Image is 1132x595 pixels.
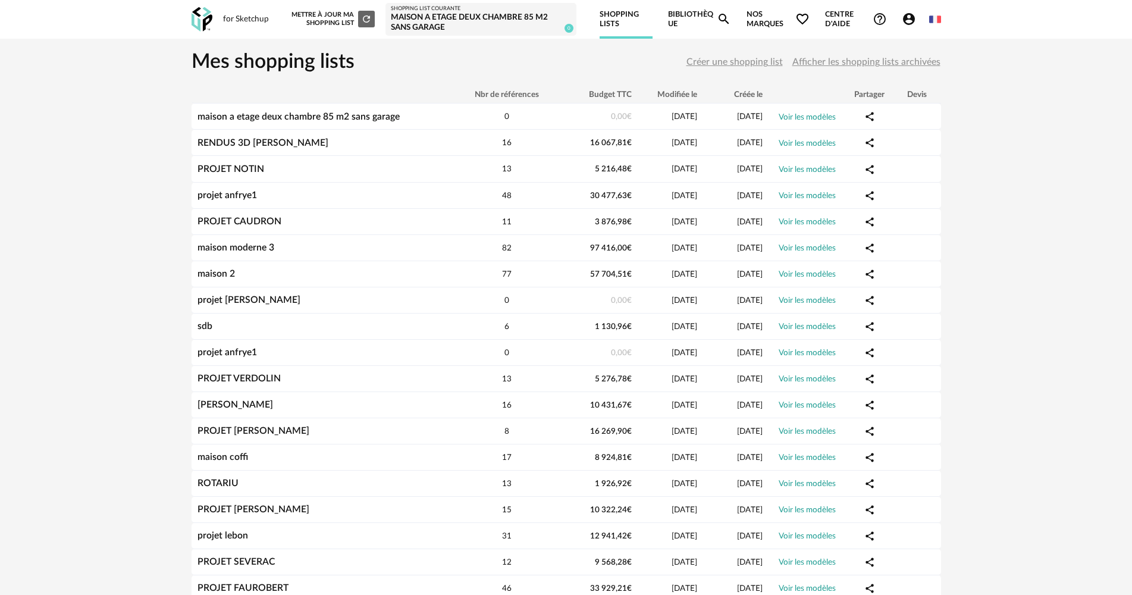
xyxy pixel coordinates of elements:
[825,10,888,29] span: Centre d'aideHelp Circle Outline icon
[590,506,632,514] span: 10 322,24
[779,506,836,514] a: Voir les modèles
[737,401,763,409] span: [DATE]
[197,374,281,383] a: PROJET VERDOLIN
[893,90,941,99] div: Devis
[197,217,281,226] a: PROJET CAUDRON
[611,349,632,357] span: 0,00
[672,401,697,409] span: [DATE]
[627,349,632,357] span: €
[197,190,257,200] a: projet anfrye1
[504,322,509,331] span: 6
[779,165,836,174] a: Voir les modèles
[737,480,763,488] span: [DATE]
[502,192,512,200] span: 48
[197,557,275,566] a: PROJET SEVERAC
[627,558,632,566] span: €
[611,296,632,305] span: 0,00
[197,583,289,593] a: PROJET FAUROBERT
[737,453,763,462] span: [DATE]
[560,90,638,99] div: Budget TTC
[502,453,512,462] span: 17
[192,7,212,32] img: OXP
[627,139,632,147] span: €
[864,321,875,331] span: Share Variant icon
[627,112,632,121] span: €
[627,453,632,462] span: €
[197,347,257,357] a: projet anfrye1
[902,12,916,26] span: Account Circle icon
[779,375,836,383] a: Voir les modèles
[737,427,763,436] span: [DATE]
[672,270,697,278] span: [DATE]
[737,349,763,357] span: [DATE]
[595,480,632,488] span: 1 926,92
[197,295,300,305] a: projet [PERSON_NAME]
[453,90,560,99] div: Nbr de références
[590,401,632,409] span: 10 431,67
[627,532,632,540] span: €
[627,401,632,409] span: €
[864,243,875,252] span: Share Variant icon
[502,558,512,566] span: 12
[590,532,632,540] span: 12 941,42
[737,584,763,593] span: [DATE]
[504,427,509,436] span: 8
[627,506,632,514] span: €
[737,322,763,331] span: [DATE]
[929,14,940,25] img: fr
[779,296,836,305] a: Voir les modèles
[197,112,400,121] a: maison a etage deux chambre 85 m2 sans garage
[737,192,763,200] span: [DATE]
[223,14,269,25] div: for Sketchup
[779,532,836,540] a: Voir les modèles
[864,505,875,514] span: Share Variant icon
[197,138,328,148] a: RENDUS 3D [PERSON_NAME]
[779,218,836,226] a: Voir les modèles
[502,165,512,173] span: 13
[197,400,273,409] a: [PERSON_NAME]
[779,113,836,121] a: Voir les modèles
[627,244,632,252] span: €
[864,557,875,566] span: Share Variant icon
[361,15,372,22] span: Refresh icon
[737,375,763,383] span: [DATE]
[737,244,763,252] span: [DATE]
[627,165,632,173] span: €
[197,243,274,252] a: maison moderne 3
[864,583,875,593] span: Share Variant icon
[611,112,632,121] span: 0,00
[703,90,769,99] div: Créée le
[864,295,875,305] span: Share Variant icon
[627,296,632,305] span: €
[590,427,632,436] span: 16 269,90
[565,24,573,33] span: 0
[737,296,763,305] span: [DATE]
[504,296,509,305] span: 0
[864,400,875,409] span: Share Variant icon
[737,165,763,173] span: [DATE]
[197,164,264,174] a: PROJET NOTIN
[197,505,309,514] a: PROJET [PERSON_NAME]
[502,244,512,252] span: 82
[686,57,783,67] span: Créer une shopping list
[672,506,697,514] span: [DATE]
[864,426,875,436] span: Share Variant icon
[737,532,763,540] span: [DATE]
[864,347,875,357] span: Share Variant icon
[502,218,512,226] span: 11
[672,218,697,226] span: [DATE]
[864,217,875,226] span: Share Variant icon
[779,584,836,593] a: Voir les modèles
[864,478,875,488] span: Share Variant icon
[737,506,763,514] span: [DATE]
[197,452,248,462] a: maison coffi
[737,139,763,147] span: [DATE]
[595,453,632,462] span: 8 924,81
[627,427,632,436] span: €
[737,112,763,121] span: [DATE]
[864,164,875,173] span: Share Variant icon
[864,452,875,462] span: Share Variant icon
[737,270,763,278] span: [DATE]
[672,558,697,566] span: [DATE]
[197,269,235,278] a: maison 2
